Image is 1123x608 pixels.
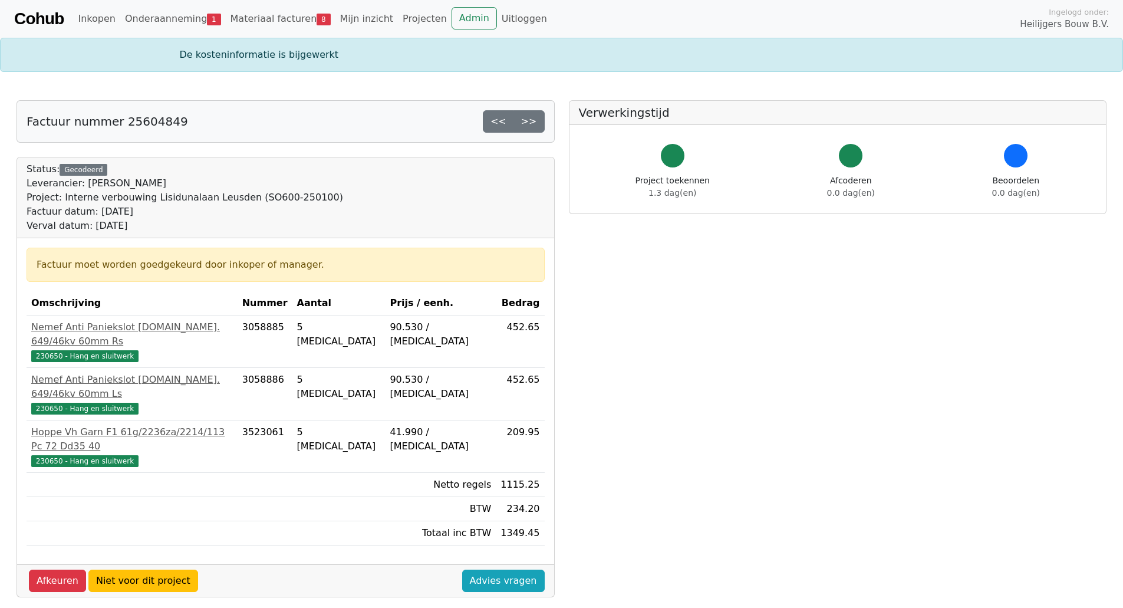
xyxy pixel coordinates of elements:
span: 1 [207,14,220,25]
a: Cohub [14,5,64,33]
a: Uitloggen [497,7,552,31]
div: 5 [MEDICAL_DATA] [297,425,381,453]
td: 3058886 [238,368,292,420]
div: Beoordelen [992,175,1040,199]
div: De kosteninformatie is bijgewerkt [173,48,951,62]
td: 209.95 [496,420,544,473]
td: Totaal inc BTW [385,521,496,545]
span: 0.0 dag(en) [992,188,1040,198]
div: Project toekennen [635,175,710,199]
th: Prijs / eenh. [385,291,496,315]
span: 8 [317,14,330,25]
td: BTW [385,497,496,521]
th: Bedrag [496,291,544,315]
td: 452.65 [496,315,544,368]
td: 452.65 [496,368,544,420]
a: Nemef Anti Paniekslot [DOMAIN_NAME]. 649/46kv 60mm Ls230650 - Hang en sluitwerk [31,373,233,415]
div: 90.530 / [MEDICAL_DATA] [390,373,491,401]
div: Project: Interne verbouwing Lisidunalaan Leusden (SO600-250100) [27,190,343,205]
div: Afcoderen [827,175,875,199]
div: 41.990 / [MEDICAL_DATA] [390,425,491,453]
span: 1.3 dag(en) [648,188,696,198]
div: 5 [MEDICAL_DATA] [297,373,381,401]
a: << [483,110,514,133]
div: Hoppe Vh Garn F1 61g/2236za/2214/113 Pc 72 Dd35 40 [31,425,233,453]
div: Factuur moet worden goedgekeurd door inkoper of manager. [37,258,535,272]
h5: Verwerkingstijd [579,106,1097,120]
div: 5 [MEDICAL_DATA] [297,320,381,349]
a: Afkeuren [29,570,86,592]
span: 230650 - Hang en sluitwerk [31,403,139,415]
span: 230650 - Hang en sluitwerk [31,350,139,362]
a: Projecten [398,7,452,31]
th: Aantal [292,291,386,315]
div: Gecodeerd [60,164,107,176]
a: Admin [452,7,497,29]
a: Materiaal facturen8 [226,7,335,31]
div: Factuur datum: [DATE] [27,205,343,219]
span: Ingelogd onder: [1049,6,1109,18]
div: Verval datum: [DATE] [27,219,343,233]
td: 234.20 [496,497,544,521]
td: 3523061 [238,420,292,473]
a: Nemef Anti Paniekslot [DOMAIN_NAME]. 649/46kv 60mm Rs230650 - Hang en sluitwerk [31,320,233,363]
a: >> [513,110,545,133]
span: Heilijgers Bouw B.V. [1020,18,1109,31]
span: 0.0 dag(en) [827,188,875,198]
div: Leverancier: [PERSON_NAME] [27,176,343,190]
th: Omschrijving [27,291,238,315]
a: Mijn inzicht [335,7,399,31]
td: 1349.45 [496,521,544,545]
td: 3058885 [238,315,292,368]
h5: Factuur nummer 25604849 [27,114,188,129]
div: Status: [27,162,343,233]
th: Nummer [238,291,292,315]
div: 90.530 / [MEDICAL_DATA] [390,320,491,349]
a: Inkopen [73,7,120,31]
div: Nemef Anti Paniekslot [DOMAIN_NAME]. 649/46kv 60mm Rs [31,320,233,349]
a: Niet voor dit project [88,570,198,592]
a: Advies vragen [462,570,545,592]
div: Nemef Anti Paniekslot [DOMAIN_NAME]. 649/46kv 60mm Ls [31,373,233,401]
td: 1115.25 [496,473,544,497]
a: Onderaanneming1 [120,7,226,31]
td: Netto regels [385,473,496,497]
a: Hoppe Vh Garn F1 61g/2236za/2214/113 Pc 72 Dd35 40230650 - Hang en sluitwerk [31,425,233,468]
span: 230650 - Hang en sluitwerk [31,455,139,467]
